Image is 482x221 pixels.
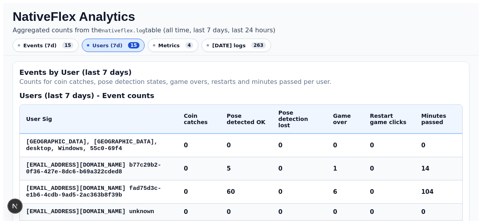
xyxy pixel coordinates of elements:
a: [DATE] logs263 [201,39,271,52]
td: 0 [363,134,415,157]
td: 0 [272,134,327,157]
th: User Sig [20,105,177,134]
h1: NativeFlex Analytics [13,9,469,24]
h2: Users (last 7 days) - Event counts [19,91,463,100]
td: 0 [220,134,272,157]
td: 104 [415,180,462,203]
a: Metrics4 [148,39,199,52]
td: 6 [327,180,363,203]
td: 0 [415,134,462,157]
span: 15 [62,42,73,48]
td: 0 [177,157,220,180]
td: 0 [220,203,272,220]
code: nativeflex.log [102,28,145,33]
h2: Events by User (last 7 days) [19,68,463,76]
td: 0 [327,134,363,157]
td: 0 [272,157,327,180]
td: 0 [415,203,462,220]
nav: Mini navigation [13,39,469,52]
th: Minutes passed [415,105,462,134]
th: Coin catches [177,105,220,134]
td: 0 [272,203,327,220]
th: Game over [327,105,363,134]
td: 0 [272,180,327,203]
a: Events (7d)15 [13,39,79,52]
p: Counts for coin catches, pose detection states, game overs, restarts and minutes passed per user. [19,78,463,85]
td: 60 [220,180,272,203]
td: [GEOGRAPHIC_DATA], [GEOGRAPHIC_DATA], desktop, Windows, 55c0-69f4 [20,134,177,157]
span: 263 [251,42,266,48]
span: 15 [128,42,139,48]
th: Restart game clicks [363,105,415,134]
td: 5 [220,157,272,180]
td: 1 [327,157,363,180]
a: Users (7d)15 [82,39,145,52]
td: 0 [363,180,415,203]
td: [EMAIL_ADDRESS][DOMAIN_NAME] unknown [20,203,177,220]
th: Pose detection lost [272,105,327,134]
td: 0 [177,180,220,203]
th: Pose detected OK [220,105,272,134]
span: 4 [185,42,193,48]
td: 0 [177,203,220,220]
td: 0 [363,203,415,220]
td: [EMAIL_ADDRESS][DOMAIN_NAME] b77c29b2-0f36-427e-8dc6-b69a322cded8 [20,157,177,180]
td: 14 [415,157,462,180]
p: Aggregated counts from the table (all time, last 7 days, last 24 hours) [13,26,469,34]
td: 0 [363,157,415,180]
td: 0 [327,203,363,220]
td: 0 [177,134,220,157]
td: [EMAIL_ADDRESS][DOMAIN_NAME] fad75d3c-e1b6-4cdb-9ad5-2ac363b8f39b [20,180,177,203]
